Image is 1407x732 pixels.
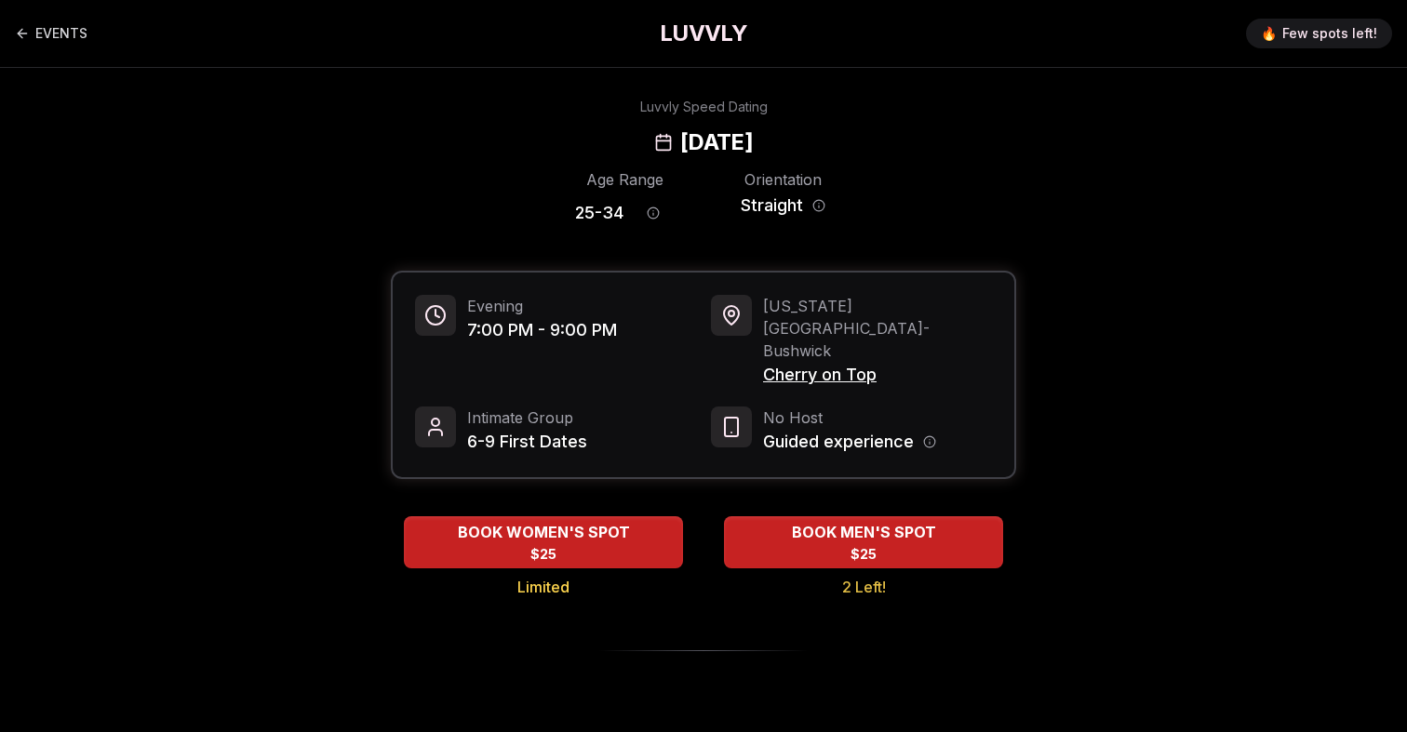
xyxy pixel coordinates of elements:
span: Guided experience [763,429,914,455]
span: 7:00 PM - 9:00 PM [467,317,617,343]
button: BOOK MEN'S SPOT - 2 Left! [724,516,1003,568]
div: Luvvly Speed Dating [640,98,768,116]
button: Age range information [633,193,674,233]
span: $25 [851,545,877,564]
span: 25 - 34 [575,200,623,226]
button: Orientation information [812,199,825,212]
h2: [DATE] [680,127,753,157]
span: 2 Left! [842,576,886,598]
span: Cherry on Top [763,362,992,388]
span: [US_STATE][GEOGRAPHIC_DATA] - Bushwick [763,295,992,362]
div: Age Range [575,168,674,191]
span: Few spots left! [1282,24,1377,43]
span: BOOK MEN'S SPOT [788,521,940,543]
span: BOOK WOMEN'S SPOT [454,521,634,543]
span: $25 [530,545,556,564]
span: Straight [741,193,803,219]
span: 🔥 [1261,24,1277,43]
button: Host information [923,435,936,448]
div: Orientation [733,168,832,191]
a: LUVVLY [660,19,747,48]
button: BOOK WOMEN'S SPOT - Limited [404,516,683,568]
span: 6-9 First Dates [467,429,587,455]
span: Limited [517,576,569,598]
a: Back to events [15,15,87,52]
span: Evening [467,295,617,317]
span: No Host [763,406,936,429]
span: Intimate Group [467,406,587,429]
